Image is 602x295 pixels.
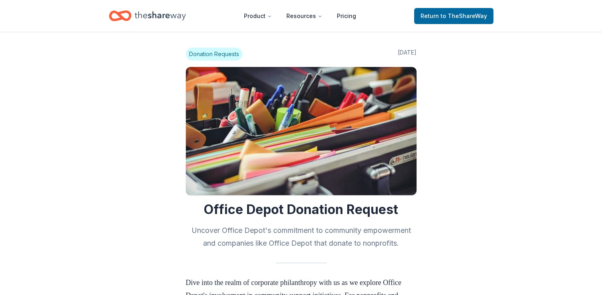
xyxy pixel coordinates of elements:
span: to TheShareWay [441,12,487,19]
span: Return [421,11,487,21]
button: Resources [280,8,329,24]
nav: Main [238,6,362,25]
a: Returnto TheShareWay [414,8,493,24]
button: Product [238,8,278,24]
h1: Office Depot Donation Request [186,202,417,218]
a: Home [109,6,186,25]
h2: Uncover Office Depot's commitment to community empowerment and companies like Office Depot that d... [186,224,417,250]
a: Pricing [330,8,362,24]
span: [DATE] [398,48,417,61]
img: Image for Office Depot Donation Request [186,67,417,195]
span: Donation Requests [186,48,242,61]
